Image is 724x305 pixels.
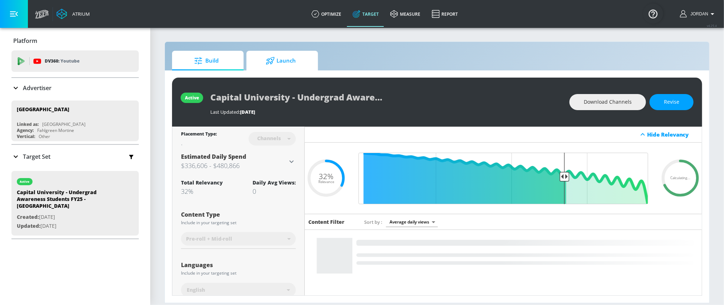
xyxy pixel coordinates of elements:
[254,52,308,69] span: Launch
[181,161,287,171] h3: $336,606 - $480,866
[364,219,382,225] span: Sort by
[20,180,30,183] div: active
[11,100,139,141] div: [GEOGRAPHIC_DATA]Linked as:[GEOGRAPHIC_DATA]Agency:Fahlgreen MortineVertical:Other
[17,127,34,133] div: Agency:
[253,179,296,186] div: Daily Avg Views:
[181,153,296,171] div: Estimated Daily Spend$336,606 - $480,866
[17,133,35,139] div: Vertical:
[185,95,199,101] div: active
[69,11,90,17] div: Atrium
[17,213,39,220] span: Created:
[17,106,69,113] div: [GEOGRAPHIC_DATA]
[253,187,296,196] div: 0
[650,94,694,110] button: Revise
[11,145,139,168] div: Target Set
[254,135,284,141] div: Channels
[17,189,117,213] div: Capital University - Undergrad Awareness Students FY25 - [GEOGRAPHIC_DATA]
[42,121,85,127] div: [GEOGRAPHIC_DATA]
[584,98,632,107] span: Download Channels
[308,218,344,225] h6: Content Filter
[386,217,438,227] div: Average daily views
[347,1,385,27] a: Target
[355,153,652,204] input: Final Threshold
[17,222,117,231] p: [DATE]
[39,133,50,139] div: Other
[181,187,223,196] div: 32%
[306,1,347,27] a: optimize
[181,262,296,268] div: Languages
[664,98,679,107] span: Revise
[305,127,702,143] div: Hide Relevancy
[643,4,663,24] button: Open Resource Center
[11,171,139,236] div: activeCapital University - Undergrad Awareness Students FY25 - [GEOGRAPHIC_DATA]Created:[DATE]Upd...
[647,131,698,138] div: Hide Relevancy
[670,177,690,180] span: Calculating...
[426,1,464,27] a: Report
[319,173,334,180] span: 32%
[688,11,708,16] span: login as: jordan.patrick@zefr.com
[37,127,74,133] div: Fahlgreen Mortine
[240,109,255,115] span: [DATE]
[318,180,334,184] span: Relevance
[13,37,37,45] p: Platform
[187,286,205,294] span: English
[569,94,646,110] button: Download Channels
[23,153,50,161] p: Target Set
[17,213,117,222] p: [DATE]
[181,283,296,297] div: English
[181,212,296,217] div: Content Type
[179,52,234,69] span: Build
[11,50,139,72] div: DV360: Youtube
[181,221,296,225] div: Include in your targeting set
[181,131,217,138] div: Placement Type:
[23,84,52,92] p: Advertiser
[680,10,717,18] button: Jordan
[707,24,717,28] span: v 4.25.4
[385,1,426,27] a: measure
[181,153,246,161] span: Estimated Daily Spend
[60,57,79,65] p: Youtube
[11,31,139,51] div: Platform
[17,222,40,229] span: Updated:
[17,121,39,127] div: Linked as:
[181,179,223,186] div: Total Relevancy
[45,57,79,65] p: DV360:
[210,109,562,115] div: Last Updated:
[181,271,296,275] div: Include in your targeting set
[57,9,90,19] a: Atrium
[11,78,139,98] div: Advertiser
[186,235,232,242] span: Pre-roll + Mid-roll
